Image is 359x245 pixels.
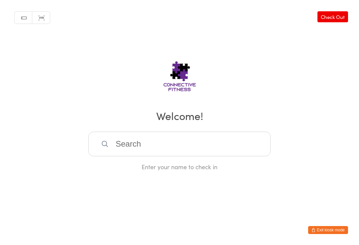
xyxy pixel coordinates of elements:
button: Exit kiosk mode [308,226,348,234]
div: Enter your name to check in [88,163,271,171]
a: Check Out [317,11,348,22]
input: Search [88,132,271,156]
img: Connective Fitness [142,49,217,99]
h2: Welcome! [7,108,352,123]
